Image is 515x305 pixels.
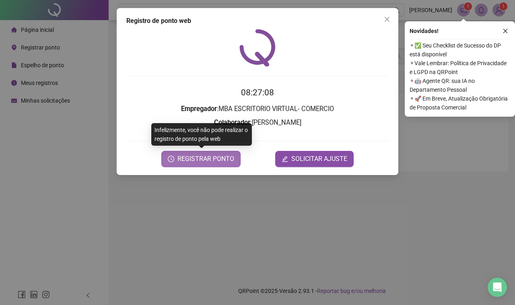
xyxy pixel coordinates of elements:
strong: Empregador [181,105,217,113]
span: ⚬ Vale Lembrar: Política de Privacidade e LGPD na QRPoint [410,59,510,76]
span: ⚬ ✅ Seu Checklist de Sucesso do DP está disponível [410,41,510,59]
img: QRPoint [239,29,276,66]
div: Open Intercom Messenger [488,278,507,297]
span: Novidades ! [410,27,439,35]
span: SOLICITAR AJUSTE [291,154,347,164]
span: REGISTRAR PONTO [177,154,234,164]
h3: : MBA ESCRITORIO VIRTUAL- COMERCIO [126,104,389,114]
button: editSOLICITAR AJUSTE [275,151,354,167]
span: ⚬ 🤖 Agente QR: sua IA no Departamento Pessoal [410,76,510,94]
time: 08:27:08 [241,88,274,97]
span: close [503,28,508,34]
div: Infelizmente, você não pode realizar o registro de ponto pela web [151,123,252,146]
span: clock-circle [168,156,174,162]
div: Registro de ponto web [126,16,389,26]
strong: Colaborador [214,119,250,126]
span: edit [282,156,288,162]
span: close [384,16,390,23]
h3: : [PERSON_NAME] [126,117,389,128]
button: Close [381,13,393,26]
span: ⚬ 🚀 Em Breve, Atualização Obrigatória de Proposta Comercial [410,94,510,112]
button: REGISTRAR PONTO [161,151,241,167]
